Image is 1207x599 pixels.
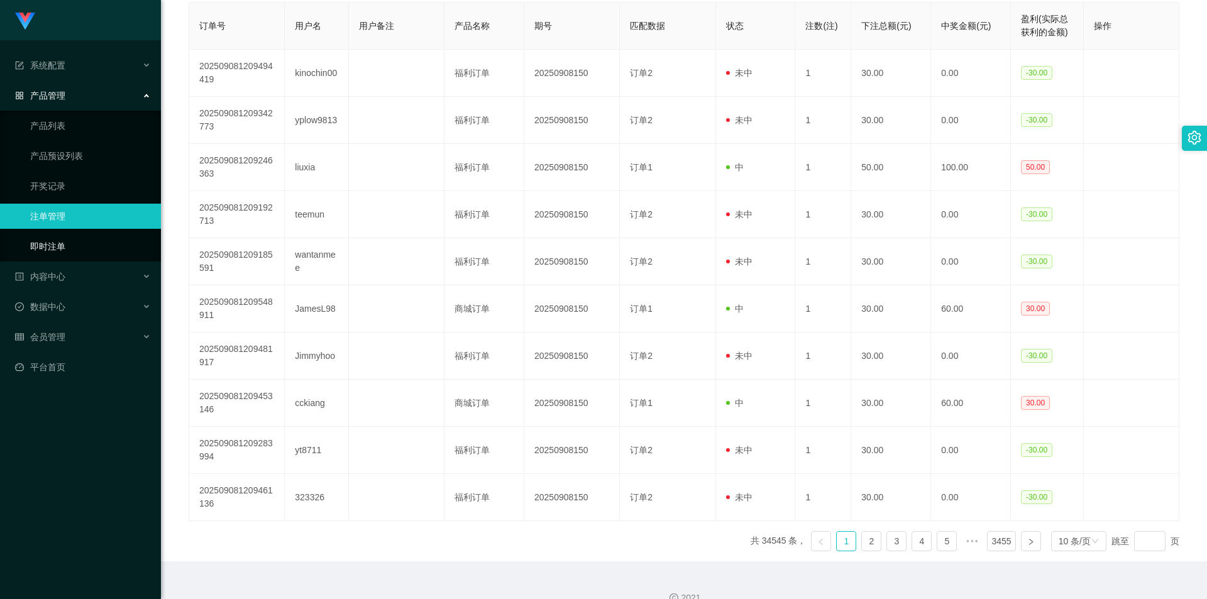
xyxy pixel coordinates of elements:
[862,532,881,551] a: 2
[837,532,856,551] a: 1
[931,380,1011,427] td: 60.00
[30,234,151,259] a: 即时注单
[630,256,653,267] span: 订单2
[630,115,653,125] span: 订单2
[795,50,851,97] td: 1
[851,474,931,521] td: 30.00
[811,531,831,551] li: 上一页
[15,61,24,70] i: 图标: form
[726,209,752,219] span: 未中
[630,304,653,314] span: 订单1
[1091,537,1099,546] i: 图标: down
[285,191,349,238] td: teemun
[455,21,490,31] span: 产品名称
[30,113,151,138] a: 产品列表
[851,427,931,474] td: 30.00
[15,332,24,341] i: 图标: table
[285,427,349,474] td: yt8711
[444,427,524,474] td: 福利订单
[1021,396,1050,410] span: 30.00
[851,332,931,380] td: 30.00
[1021,531,1041,551] li: 下一页
[931,332,1011,380] td: 0.00
[285,474,349,521] td: 323326
[15,13,35,30] img: logo.9652507e.png
[15,302,24,311] i: 图标: check-circle-o
[15,354,151,380] a: 图标: dashboard平台首页
[285,285,349,332] td: JamesL98
[726,68,752,78] span: 未中
[861,21,911,31] span: 下注总额(元)
[795,380,851,427] td: 1
[912,532,931,551] a: 4
[1021,255,1052,268] span: -30.00
[931,144,1011,191] td: 100.00
[15,302,65,312] span: 数据中心
[931,427,1011,474] td: 0.00
[726,162,744,172] span: 中
[931,285,1011,332] td: 60.00
[726,115,752,125] span: 未中
[795,191,851,238] td: 1
[1021,490,1052,504] span: -30.00
[524,427,620,474] td: 20250908150
[886,531,907,551] li: 3
[189,285,285,332] td: 202509081209548911
[851,380,931,427] td: 30.00
[630,162,653,172] span: 订单1
[189,144,285,191] td: 202509081209246363
[189,380,285,427] td: 202509081209453146
[931,474,1011,521] td: 0.00
[988,532,1015,551] a: 3455
[524,191,620,238] td: 20250908150
[1021,14,1068,37] span: 盈利(实际总获利的金额)
[931,50,1011,97] td: 0.00
[30,204,151,229] a: 注单管理
[1027,538,1035,546] i: 图标: right
[189,332,285,380] td: 202509081209481917
[726,21,744,31] span: 状态
[630,351,653,361] span: 订单2
[630,21,665,31] span: 匹配数据
[444,191,524,238] td: 福利订单
[285,332,349,380] td: Jimmyhoo
[285,380,349,427] td: cckiang
[189,474,285,521] td: 202509081209461136
[962,531,982,551] span: •••
[726,445,752,455] span: 未中
[444,285,524,332] td: 商城订单
[931,191,1011,238] td: 0.00
[912,531,932,551] li: 4
[30,173,151,199] a: 开奖记录
[295,21,321,31] span: 用户名
[1021,66,1052,80] span: -30.00
[444,97,524,144] td: 福利订单
[795,238,851,285] td: 1
[630,68,653,78] span: 订单2
[15,91,65,101] span: 产品管理
[795,332,851,380] td: 1
[630,492,653,502] span: 订单2
[1111,531,1179,551] div: 跳至 页
[15,272,24,281] i: 图标: profile
[189,191,285,238] td: 202509081209192713
[1021,349,1052,363] span: -30.00
[851,238,931,285] td: 30.00
[524,97,620,144] td: 20250908150
[524,144,620,191] td: 20250908150
[15,272,65,282] span: 内容中心
[962,531,982,551] li: 向后 5 页
[836,531,856,551] li: 1
[751,531,807,551] li: 共 34545 条，
[861,531,881,551] li: 2
[1188,131,1201,145] i: 图标: setting
[1021,302,1050,316] span: 30.00
[1059,532,1091,551] div: 10 条/页
[817,538,825,546] i: 图标: left
[931,97,1011,144] td: 0.00
[444,50,524,97] td: 福利订单
[726,492,752,502] span: 未中
[444,474,524,521] td: 福利订单
[1021,113,1052,127] span: -30.00
[805,21,837,31] span: 注数(注)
